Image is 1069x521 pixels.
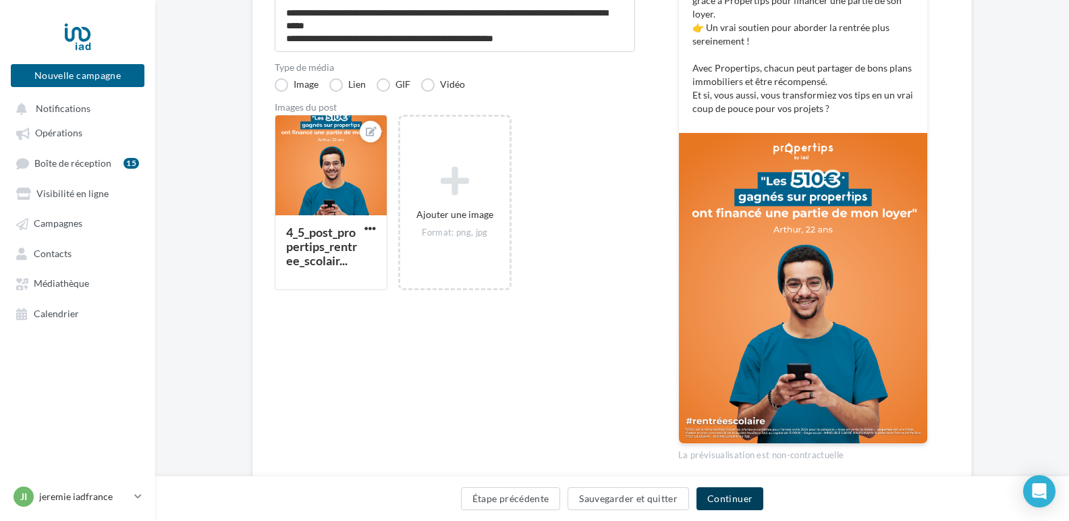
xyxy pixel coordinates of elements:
span: Calendrier [34,308,79,319]
span: Visibilité en ligne [36,188,109,199]
div: La prévisualisation est non-contractuelle [678,444,928,462]
a: Visibilité en ligne [8,181,147,205]
label: Type de média [275,63,635,72]
span: ji [20,490,27,503]
label: Lien [329,78,366,92]
p: jeremie iadfrance [39,490,129,503]
label: GIF [377,78,410,92]
a: Opérations [8,120,147,144]
a: ji jeremie iadfrance [11,484,144,510]
span: Contacts [34,248,72,259]
div: Open Intercom Messenger [1023,475,1056,508]
label: Image [275,78,319,92]
button: Nouvelle campagne [11,64,144,87]
button: Étape précédente [461,487,561,510]
div: Images du post [275,103,635,112]
span: Médiathèque [34,278,89,290]
div: 4_5_post_propertips_rentree_scolair... [286,225,357,268]
a: Contacts [8,241,147,265]
span: Notifications [36,103,90,114]
a: Calendrier [8,301,147,325]
a: Médiathèque [8,271,147,295]
span: Campagnes [34,218,82,229]
span: Opérations [35,128,82,139]
div: 15 [124,158,139,169]
label: Vidéo [421,78,465,92]
a: Campagnes [8,211,147,235]
span: Boîte de réception [34,157,111,169]
button: Continuer [696,487,763,510]
button: Sauvegarder et quitter [568,487,689,510]
a: Boîte de réception15 [8,150,147,175]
